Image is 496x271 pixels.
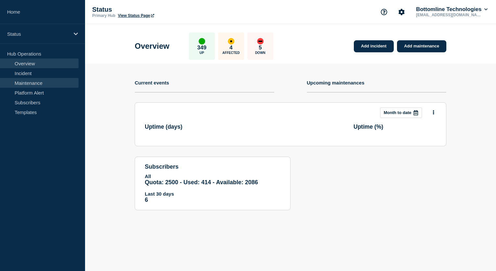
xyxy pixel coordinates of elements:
button: Month to date [380,108,422,118]
h1: Overview [135,42,169,51]
h4: Current events [135,80,169,85]
button: Support [377,5,391,19]
p: 349 [197,45,206,51]
p: Primary Hub [92,13,115,18]
p: Affected [222,51,240,55]
a: View Status Page [118,13,154,18]
div: affected [228,38,234,45]
p: Down [255,51,266,55]
p: 6 [145,197,280,203]
p: All [145,174,280,179]
div: up [199,38,205,45]
span: Quota: 2500 - Used: 414 - Available: 2086 [145,179,258,186]
p: 5 [259,45,262,51]
button: Bottomline Technologies [415,6,489,13]
p: Status [92,6,222,13]
p: Last 30 days [145,191,280,197]
h4: subscribers [145,163,280,170]
p: 4 [229,45,232,51]
a: Add maintenance [397,40,446,52]
button: Account settings [395,5,408,19]
p: Up [200,51,204,55]
h4: Upcoming maintenances [307,80,365,85]
a: Add incident [354,40,394,52]
h3: Uptime ( days ) [145,123,228,130]
p: [EMAIL_ADDRESS][DOMAIN_NAME] [415,13,482,17]
div: down [257,38,264,45]
p: Month to date [384,110,411,115]
h3: Uptime ( % ) [353,123,436,130]
p: Status [7,31,69,37]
